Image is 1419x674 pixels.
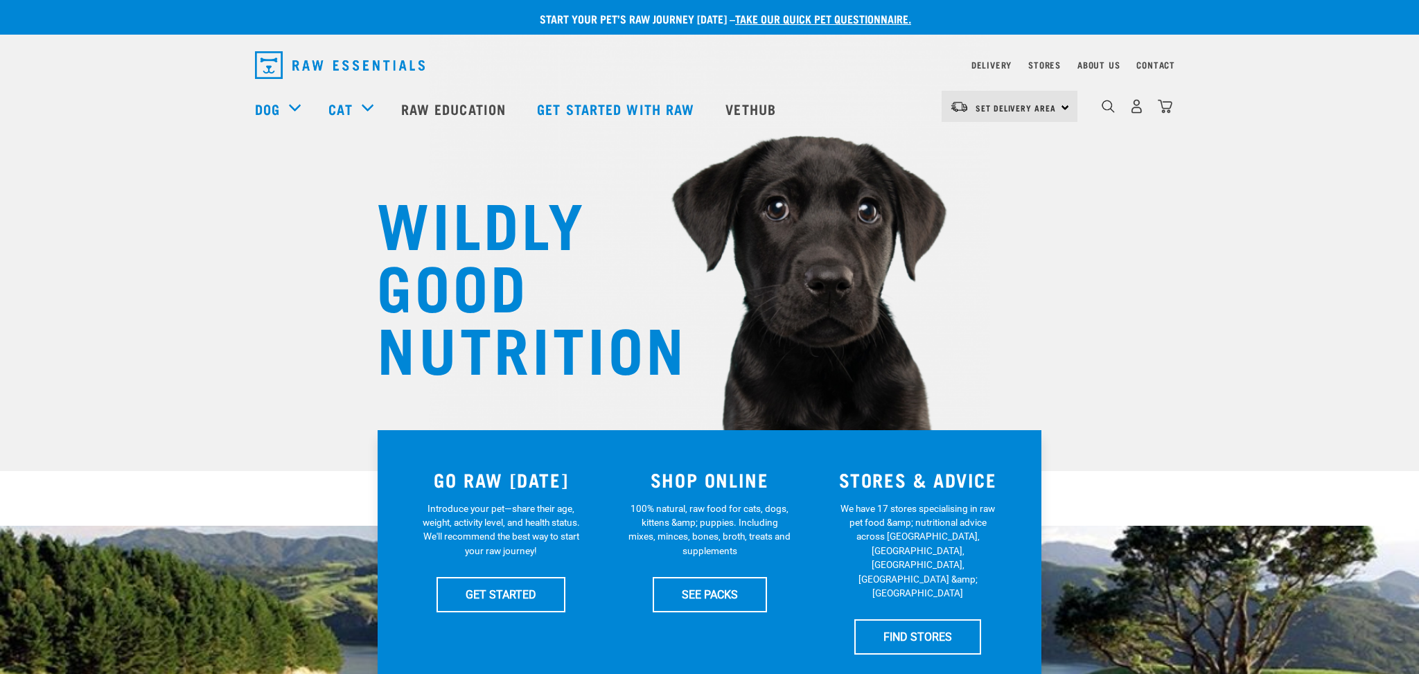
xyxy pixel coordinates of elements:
[387,81,523,136] a: Raw Education
[377,190,654,378] h1: WILDLY GOOD NUTRITION
[950,100,969,113] img: van-moving.png
[328,98,352,119] a: Cat
[437,577,565,612] a: GET STARTED
[822,469,1014,490] h3: STORES & ADVICE
[976,105,1056,110] span: Set Delivery Area
[628,502,791,558] p: 100% natural, raw food for cats, dogs, kittens &amp; puppies. Including mixes, minces, bones, bro...
[1077,62,1120,67] a: About Us
[653,577,767,612] a: SEE PACKS
[405,469,597,490] h3: GO RAW [DATE]
[712,81,793,136] a: Vethub
[614,469,806,490] h3: SHOP ONLINE
[1028,62,1061,67] a: Stores
[244,46,1175,85] nav: dropdown navigation
[1102,100,1115,113] img: home-icon-1@2x.png
[836,502,999,601] p: We have 17 stores specialising in raw pet food &amp; nutritional advice across [GEOGRAPHIC_DATA],...
[735,15,911,21] a: take our quick pet questionnaire.
[971,62,1012,67] a: Delivery
[854,619,981,654] a: FIND STORES
[255,98,280,119] a: Dog
[523,81,712,136] a: Get started with Raw
[1136,62,1175,67] a: Contact
[1129,99,1144,114] img: user.png
[420,502,583,558] p: Introduce your pet—share their age, weight, activity level, and health status. We'll recommend th...
[1158,99,1172,114] img: home-icon@2x.png
[255,51,425,79] img: Raw Essentials Logo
